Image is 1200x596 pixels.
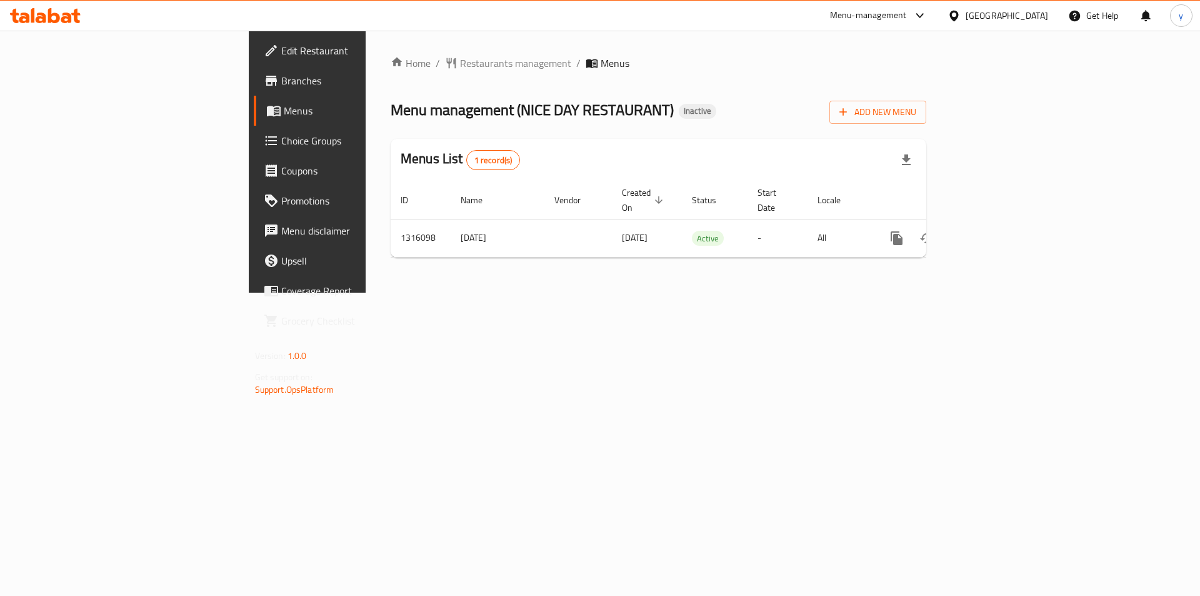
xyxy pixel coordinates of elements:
span: Menus [284,103,439,118]
a: Menu disclaimer [254,216,449,246]
span: 1 record(s) [467,154,520,166]
button: more [882,223,912,253]
table: enhanced table [391,181,1012,258]
a: Promotions [254,186,449,216]
span: Start Date [757,185,792,215]
span: Restaurants management [460,56,571,71]
span: Branches [281,73,439,88]
li: / [576,56,581,71]
span: Active [692,231,724,246]
span: Grocery Checklist [281,313,439,328]
a: Grocery Checklist [254,306,449,336]
a: Menus [254,96,449,126]
span: Status [692,193,732,208]
span: Promotions [281,193,439,208]
nav: breadcrumb [391,56,926,71]
td: [DATE] [451,219,544,257]
span: Coverage Report [281,283,439,298]
a: Upsell [254,246,449,276]
a: Support.OpsPlatform [255,381,334,398]
div: Inactive [679,104,716,119]
td: All [807,219,872,257]
div: [GEOGRAPHIC_DATA] [966,9,1048,23]
span: ID [401,193,424,208]
span: Edit Restaurant [281,43,439,58]
span: Menu disclaimer [281,223,439,238]
span: Created On [622,185,667,215]
div: Menu-management [830,8,907,23]
button: Add New Menu [829,101,926,124]
div: Export file [891,145,921,175]
span: [DATE] [622,230,647,246]
span: Version: [255,348,286,364]
span: y [1179,9,1183,23]
a: Restaurants management [445,56,571,71]
span: Menus [601,56,629,71]
td: - [747,219,807,257]
a: Coupons [254,156,449,186]
span: 1.0.0 [287,348,307,364]
a: Coverage Report [254,276,449,306]
th: Actions [872,181,1012,220]
span: Menu management ( NICE DAY RESTAURANT ) [391,96,674,124]
span: Coupons [281,163,439,178]
span: Choice Groups [281,133,439,148]
div: Total records count [466,150,521,170]
a: Edit Restaurant [254,36,449,66]
span: Locale [817,193,857,208]
button: Change Status [912,223,942,253]
span: Get support on: [255,369,312,385]
h2: Menus List [401,149,520,170]
a: Choice Groups [254,126,449,156]
span: Vendor [554,193,597,208]
span: Add New Menu [839,104,916,120]
span: Inactive [679,106,716,116]
span: Name [461,193,499,208]
span: Upsell [281,253,439,268]
a: Branches [254,66,449,96]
